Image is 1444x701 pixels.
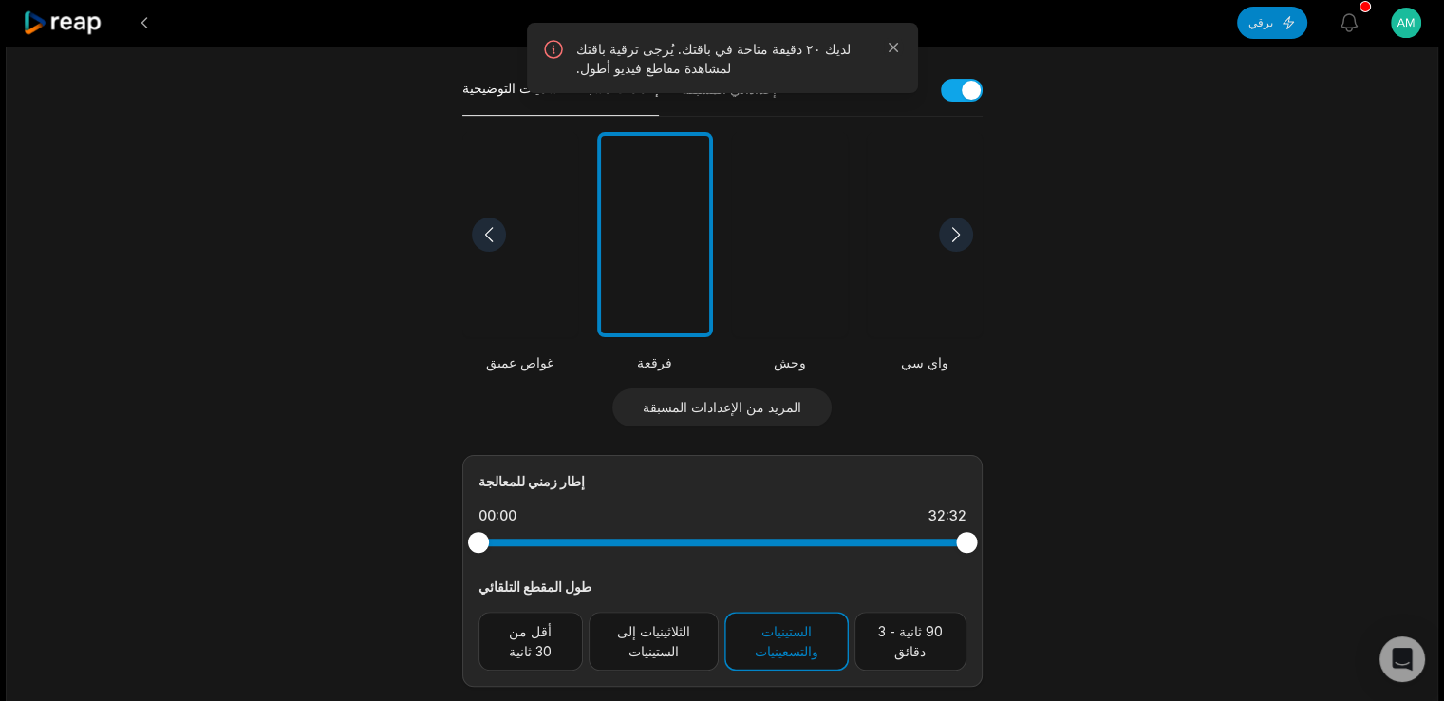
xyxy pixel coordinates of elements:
font: أقل من 30 ثانية [509,623,552,659]
button: الثلاثينيات إلى الستينيات [589,612,719,671]
font: إطار زمني للمعالجة [478,473,585,489]
font: وحش [774,354,806,370]
font: واي سي [901,354,948,370]
font: إعداداتي المسبقة [682,81,777,97]
div: فتح برنامج Intercom Messenger [1379,636,1425,682]
font: 00:00 [478,507,516,523]
button: الستينيات والتسعينيات [724,612,848,671]
button: المزيد من الإعدادات المسبقة [612,388,832,426]
font: الستينيات والتسعينيات [755,623,818,659]
font: إعدادات مسبقة للتسميات التوضيحية [462,80,659,96]
font: فرقعة [637,354,672,370]
button: 90 ثانية - 3 دقائق [854,612,966,671]
font: 32:32 [928,507,966,523]
font: 90 ثانية - 3 دقائق [878,623,943,659]
font: يرقي [1248,15,1273,29]
font: الثلاثينيات إلى الستينيات [617,623,690,659]
button: يرقي [1237,7,1307,39]
font: طول المقطع التلقائي [478,578,591,595]
button: أقل من 30 ثانية [478,612,584,671]
font: غواص عميق [486,354,553,370]
font: المزيد من الإعدادات المسبقة [643,399,801,415]
font: لديك ٢٠ دقيقة متاحة في باقتك. يُرجى ترقية باقتك لمشاهدة مقاطع فيديو أطول. [576,41,851,76]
